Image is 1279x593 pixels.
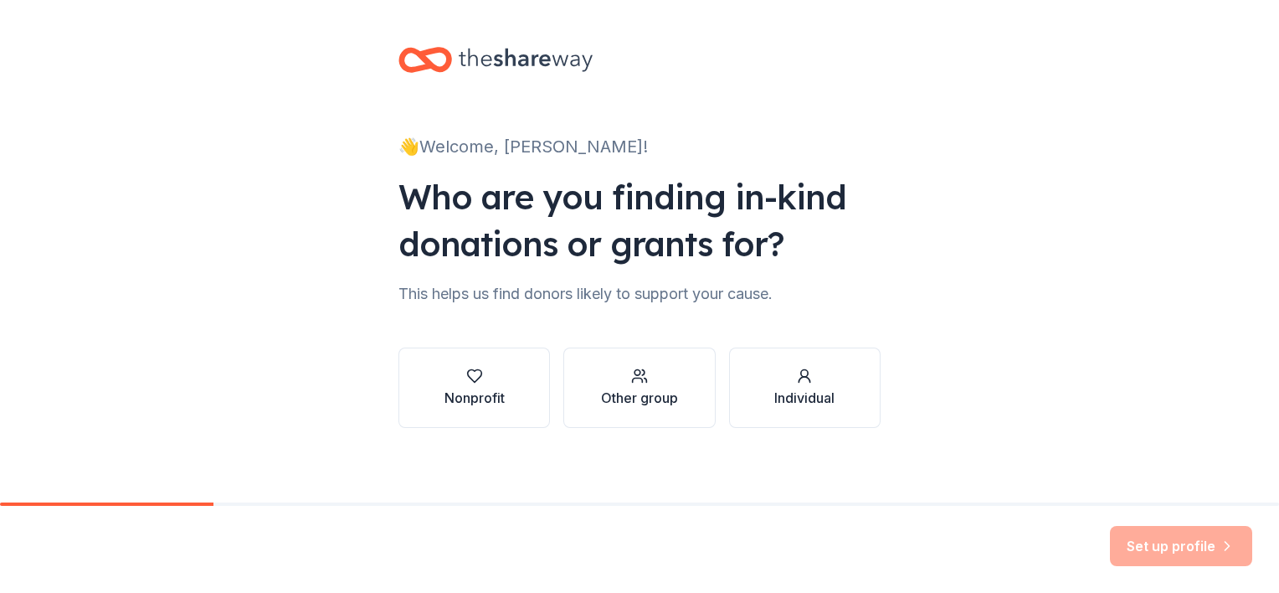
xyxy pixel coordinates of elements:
[398,173,881,267] div: Who are you finding in-kind donations or grants for?
[398,348,550,428] button: Nonprofit
[444,388,505,408] div: Nonprofit
[563,348,715,428] button: Other group
[398,133,881,160] div: 👋 Welcome, [PERSON_NAME]!
[774,388,835,408] div: Individual
[729,348,881,428] button: Individual
[398,281,881,307] div: This helps us find donors likely to support your cause.
[601,388,678,408] div: Other group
